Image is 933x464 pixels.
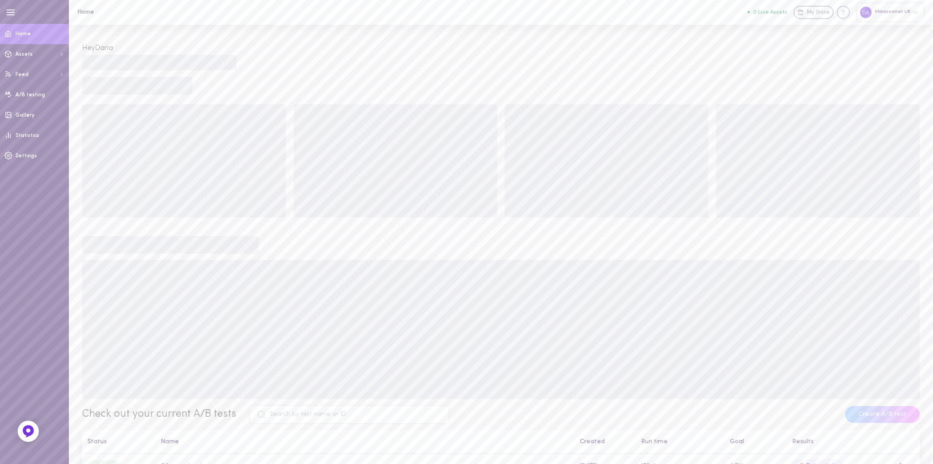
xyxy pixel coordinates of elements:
[15,133,39,138] span: Statistics
[845,411,920,418] a: Create A/B test
[636,430,725,454] th: Run time
[15,153,37,159] span: Settings
[807,9,830,17] span: My Store
[856,3,925,22] div: Moroccanoil UK
[574,430,636,454] th: Created
[15,31,31,37] span: Home
[15,113,34,118] span: Gallery
[15,72,29,77] span: Feed
[82,430,156,454] th: Status
[845,406,920,423] button: Create A/B test
[249,405,449,424] input: Search by test name or ID
[748,9,787,15] button: 0 Live Assets
[15,52,33,57] span: Assets
[837,6,850,19] div: Knowledge center
[77,9,223,15] h1: Home
[22,425,35,438] img: Feedback Button
[82,45,113,52] span: Hey Daria
[156,430,575,454] th: Name
[787,430,893,454] th: Results
[82,409,236,419] span: Check out your current A/B tests
[793,6,834,19] a: My Store
[15,92,45,98] span: A/B testing
[725,430,787,454] th: Goal
[748,9,793,15] a: 0 Live Assets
